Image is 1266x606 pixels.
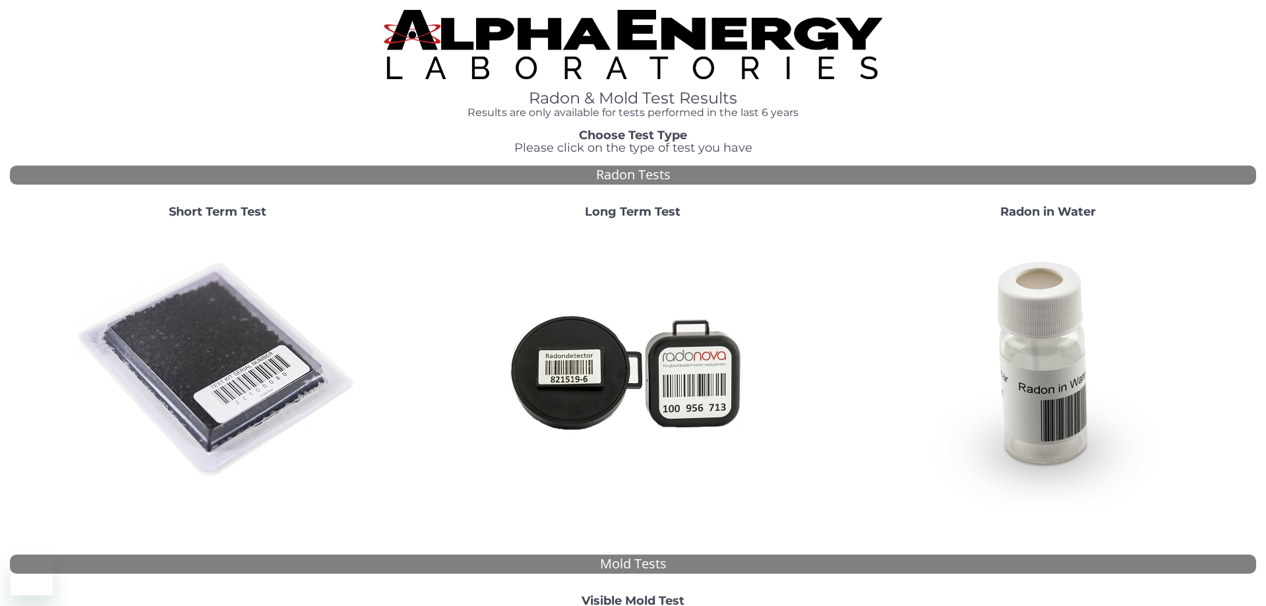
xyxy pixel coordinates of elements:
strong: Choose Test Type [579,128,687,142]
strong: Radon in Water [1000,204,1096,219]
div: Radon Tests [10,166,1256,185]
div: Mold Tests [10,555,1256,574]
strong: Short Term Test [169,204,266,219]
img: Radtrak2vsRadtrak3.jpg [491,229,775,512]
h4: Results are only available for tests performed in the last 6 years [384,107,882,119]
img: RadoninWater.jpg [907,229,1190,512]
img: TightCrop.jpg [384,10,882,79]
iframe: Button to launch messaging window [11,553,53,595]
span: Please click on the type of test you have [514,140,752,155]
h1: Radon & Mold Test Results [384,90,882,107]
strong: Long Term Test [585,204,680,219]
img: ShortTerm.jpg [76,229,359,512]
